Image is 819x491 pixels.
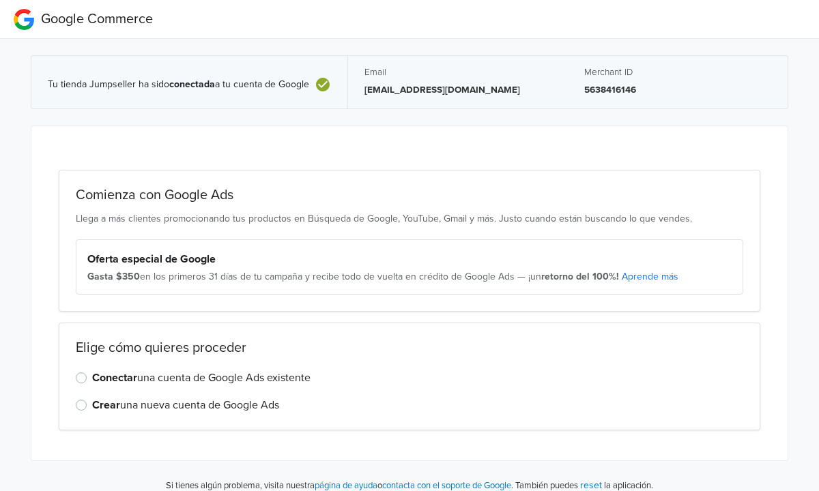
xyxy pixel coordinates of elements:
[87,270,732,284] div: en los primeros 31 días de tu campaña y recibe todo de vuelta en crédito de Google Ads — ¡un
[92,371,137,385] strong: Conectar
[116,271,140,282] strong: $350
[92,370,311,386] label: una cuenta de Google Ads existente
[169,78,215,90] b: conectada
[584,83,771,97] p: 5638416146
[364,67,551,78] h5: Email
[48,79,309,91] span: Tu tienda Jumpseller ha sido a tu cuenta de Google
[364,83,551,97] p: [EMAIL_ADDRESS][DOMAIN_NAME]
[584,67,771,78] h5: Merchant ID
[87,271,113,282] strong: Gasta
[622,271,678,282] a: Aprende más
[41,11,153,27] span: Google Commerce
[92,397,279,413] label: una nueva cuenta de Google Ads
[87,252,216,266] strong: Oferta especial de Google
[541,271,619,282] strong: retorno del 100%!
[382,480,511,491] a: contacta con el soporte de Google
[76,211,743,226] p: Llega a más clientes promocionando tus productos en Búsqueda de Google, YouTube, Gmail y más. Jus...
[76,340,743,356] h2: Elige cómo quieres proceder
[92,398,120,412] strong: Crear
[76,187,743,203] h2: Comienza con Google Ads
[315,480,377,491] a: página de ayuda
